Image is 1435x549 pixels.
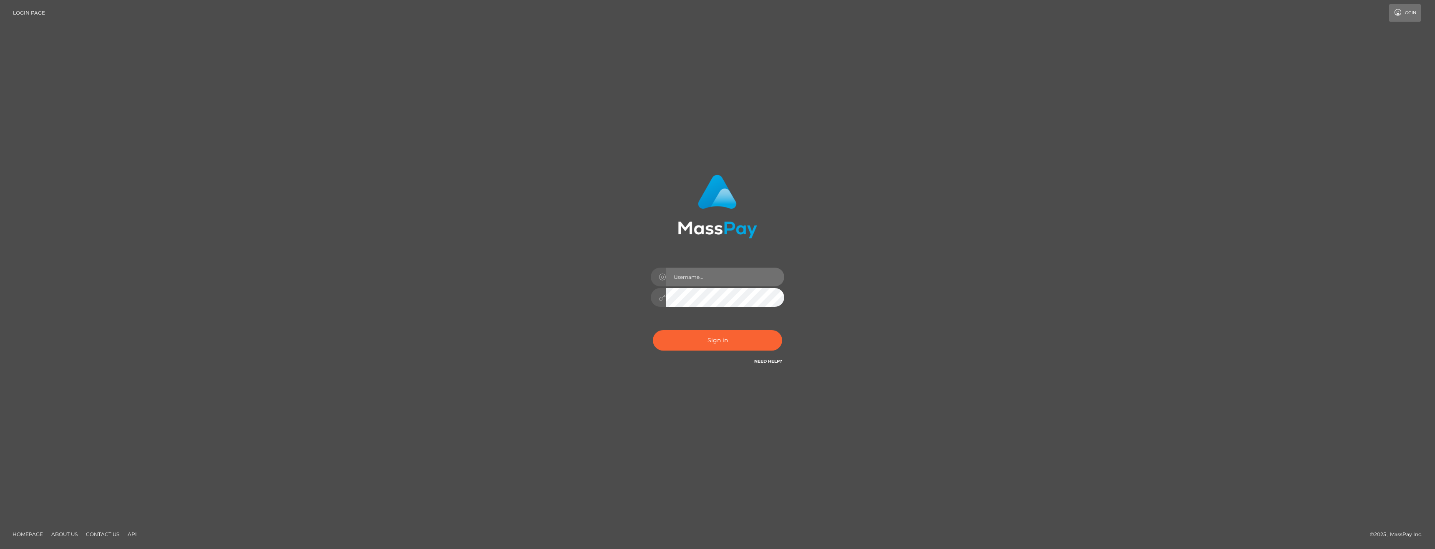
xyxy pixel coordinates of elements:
img: MassPay Login [678,175,757,238]
a: API [124,528,140,541]
a: Contact Us [83,528,123,541]
a: Need Help? [754,358,782,364]
a: Homepage [9,528,46,541]
div: © 2025 , MassPay Inc. [1370,530,1429,539]
input: Username... [666,268,784,286]
button: Sign in [653,330,782,351]
a: Login Page [13,4,45,22]
a: About Us [48,528,81,541]
a: Login [1389,4,1421,22]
